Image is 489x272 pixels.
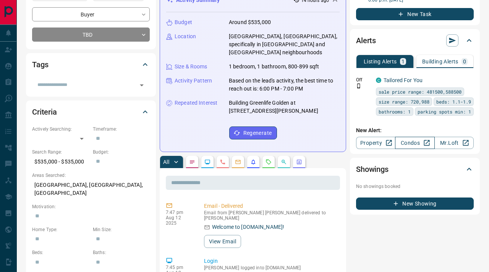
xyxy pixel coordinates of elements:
button: Open [136,80,147,91]
p: Size & Rooms [175,63,207,71]
h2: Criteria [32,106,57,118]
svg: Lead Browsing Activity [204,159,210,165]
a: Mr.Loft [434,137,474,149]
p: New Alert: [356,126,474,134]
h2: Alerts [356,34,376,47]
div: Showings [356,160,474,178]
p: Email - Delivered [204,202,337,210]
p: 1 bedroom, 1 bathroom, 800-899 sqft [229,63,319,71]
p: Aug 12 2025 [166,215,193,226]
svg: Requests [266,159,272,165]
div: Criteria [32,103,150,121]
p: Baths: [93,249,150,256]
p: Beds: [32,249,89,256]
div: Tags [32,55,150,74]
div: Buyer [32,7,150,21]
p: 7:47 pm [166,210,193,215]
svg: Listing Alerts [250,159,256,165]
button: New Showing [356,198,474,210]
svg: Calls [220,159,226,165]
p: [GEOGRAPHIC_DATA], [GEOGRAPHIC_DATA], [GEOGRAPHIC_DATA] [32,179,150,199]
p: Motivation: [32,203,150,210]
button: New Task [356,8,474,20]
p: Areas Searched: [32,172,150,179]
p: Listing Alerts [364,59,397,64]
button: Regenerate [229,126,277,139]
p: Location [175,32,196,40]
p: Search Range: [32,149,89,155]
svg: Notes [189,159,195,165]
p: Around $535,000 [229,18,271,26]
span: size range: 720,988 [379,98,429,105]
p: Welcome to [DOMAIN_NAME]! [212,223,284,231]
div: condos.ca [376,78,381,83]
p: Home Type: [32,226,89,233]
button: View Email [204,235,241,248]
p: 1 [402,59,405,64]
h2: Tags [32,58,48,71]
span: sale price range: 481500,588500 [379,88,461,96]
a: Condos [395,137,434,149]
span: bathrooms: 1 [379,108,411,115]
p: $535,000 - $535,000 [32,155,89,168]
p: Based on the lead's activity, the best time to reach out is: 6:00 PM - 7:00 PM [229,77,340,93]
p: Email from [PERSON_NAME] [PERSON_NAME] delivered to [PERSON_NAME] [204,210,337,221]
p: [PERSON_NAME] logged into [DOMAIN_NAME] [204,265,337,270]
p: 0 [463,59,466,64]
p: No showings booked [356,183,474,190]
p: Off [356,76,371,83]
p: All [163,159,169,165]
div: TBD [32,28,150,42]
p: Budget [175,18,192,26]
p: Timeframe: [93,126,150,133]
svg: Opportunities [281,159,287,165]
span: beds: 1.1-1.9 [436,98,471,105]
p: Actively Searching: [32,126,89,133]
p: Building Greenlife Golden at [STREET_ADDRESS][PERSON_NAME] [229,99,340,115]
svg: Emails [235,159,241,165]
p: Repeated Interest [175,99,217,107]
p: [GEOGRAPHIC_DATA], [GEOGRAPHIC_DATA], specifically in [GEOGRAPHIC_DATA] and [GEOGRAPHIC_DATA] nei... [229,32,340,57]
svg: Push Notification Only [356,83,361,89]
svg: Agent Actions [296,159,302,165]
p: 7:45 pm [166,265,193,270]
p: Login [204,257,337,265]
span: parking spots min: 1 [418,108,471,115]
h2: Showings [356,163,389,175]
p: Budget: [93,149,150,155]
div: Alerts [356,31,474,50]
a: Property [356,137,395,149]
p: Activity Pattern [175,77,212,85]
a: Tailored For You [384,77,423,83]
p: Building Alerts [422,59,458,64]
p: Min Size: [93,226,150,233]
